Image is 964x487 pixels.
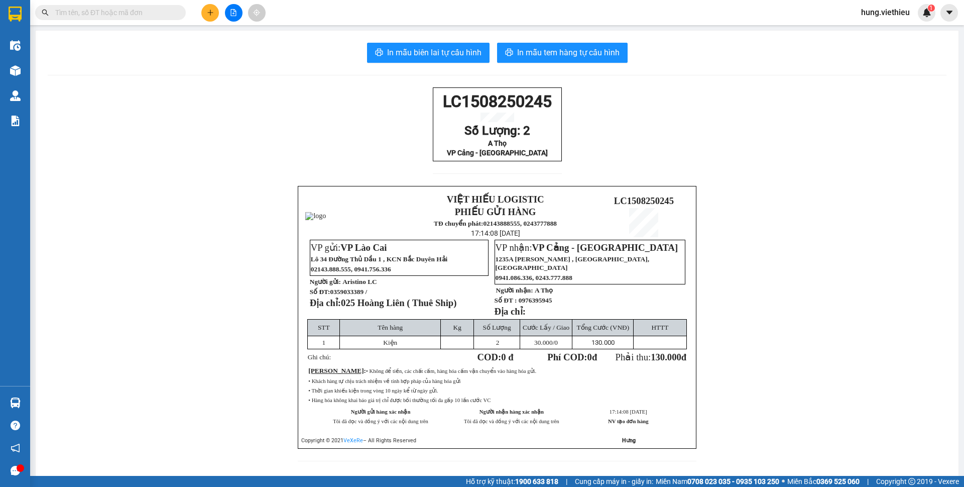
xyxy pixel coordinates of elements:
a: VeXeRe [343,437,363,444]
span: đ [681,352,686,362]
span: Tên hàng [378,324,403,331]
span: In mẫu biên lai tự cấu hình [387,46,481,59]
input: Tìm tên, số ĐT hoặc mã đơn [55,7,174,18]
span: | [867,476,869,487]
span: [PERSON_NAME] [308,367,364,374]
strong: Địa chỉ: [495,306,526,317]
span: Aristino LC [342,278,377,285]
span: Lô 34 Đường Thủ Dầu 1 , KCN Bắc Duyên Hải [311,255,448,263]
span: Kg [453,324,461,331]
span: HTTT [651,324,668,331]
span: 17:14:08 [DATE] [471,229,520,237]
span: 130.000 [651,352,681,362]
span: printer [375,48,383,58]
span: LC1508250245 [443,92,552,111]
span: : [308,367,366,374]
span: • Hàng hóa không khai báo giá trị chỉ được bồi thường tối đa gấp 10 lần cước VC [308,398,491,403]
span: Copyright © 2021 – All Rights Reserved [301,437,416,444]
span: 0976395945 [519,297,552,304]
span: Miền Nam [656,476,779,487]
img: logo [305,212,326,220]
strong: Số ĐT : [495,297,517,304]
button: caret-down [940,4,958,22]
img: warehouse-icon [10,90,21,101]
span: search [42,9,49,16]
span: A Thọ [535,286,553,294]
span: Số Lượng: 2 [464,124,530,138]
span: printer [505,48,513,58]
span: Kiện [383,339,397,346]
span: VP gửi: [311,242,387,253]
img: logo-vxr [9,7,22,22]
strong: Phí COD: đ [547,352,597,362]
img: warehouse-icon [10,40,21,51]
span: Hỗ trợ kỹ thuật: [466,476,558,487]
span: VP Cảng - [GEOGRAPHIC_DATA] [447,149,548,157]
span: VP Lào Cai [340,242,387,253]
span: Cước Lấy / Giao [523,324,569,331]
span: • Khách hàng tự chịu trách nhiệm về tính hợp pháp của hàng hóa gửi [308,378,460,384]
img: warehouse-icon [10,65,21,76]
span: Tôi đã đọc và đồng ý với các nội dung trên [333,419,428,424]
strong: PHIẾU GỬI HÀNG [455,207,536,217]
span: hung.viethieu [853,6,918,19]
span: aim [253,9,260,16]
span: | [566,476,567,487]
span: 02143.888.555, 0941.756.336 [311,265,391,273]
span: 1235A [PERSON_NAME] , [GEOGRAPHIC_DATA], [GEOGRAPHIC_DATA] [496,255,649,271]
strong: COD: [477,352,514,362]
span: message [11,466,20,475]
strong: 0369 525 060 [816,477,860,485]
strong: TĐ chuyển phát: [434,220,483,227]
span: 025 Hoàng Liên ( Thuê Ship) [341,298,456,308]
span: plus [207,9,214,16]
span: caret-down [945,8,954,17]
strong: 0708 023 035 - 0935 103 250 [687,477,779,485]
span: Cung cấp máy in - giấy in: [575,476,653,487]
span: question-circle [11,421,20,430]
strong: Người gửi: [310,278,341,285]
strong: Người gửi hàng xác nhận [351,409,411,415]
span: 1 [929,5,933,12]
button: plus [201,4,219,22]
img: warehouse-icon [10,398,21,408]
span: In mẫu tem hàng tự cấu hình [517,46,620,59]
span: 0 đ [501,352,513,362]
span: ⚪️ [782,479,785,483]
strong: 02143888555, 0243777888 [483,220,557,227]
strong: NV tạo đơn hàng [608,419,648,424]
button: printerIn mẫu biên lai tự cấu hình [367,43,490,63]
span: file-add [230,9,237,16]
span: Phải thu: [616,352,687,362]
strong: Địa chỉ: [310,298,341,308]
span: copyright [908,478,915,485]
span: 2 [496,339,500,346]
span: LC1508250245 [614,196,674,206]
span: Tôi đã đọc và đồng ý với các nội dung trên [464,419,559,424]
button: aim [248,4,266,22]
span: 30.000 [534,339,553,346]
span: VP Cảng - [GEOGRAPHIC_DATA] [532,242,678,253]
span: • Không để tiền, các chất cấm, hàng hóa cấm vận chuyển vào hàng hóa gửi. [366,368,536,374]
span: 130.000 [591,339,615,346]
span: A Thọ [488,139,507,147]
strong: Người nhận: [496,286,533,294]
button: printerIn mẫu tem hàng tự cấu hình [497,43,628,63]
span: Miền Bắc [787,476,860,487]
span: notification [11,443,20,453]
span: • Thời gian khiếu kiện trong vòng 10 ngày kể từ ngày gửi. [308,388,438,394]
span: /0 [534,339,558,346]
span: 0941.086.336, 0243.777.888 [496,274,572,281]
span: 1 [322,339,325,346]
strong: Số ĐT: [310,288,367,296]
sup: 1 [928,5,935,12]
strong: Hưng [622,437,636,444]
strong: Người nhận hàng xác nhận [479,409,544,415]
span: Ghi chú: [308,353,331,361]
strong: 1900 633 818 [515,477,558,485]
span: Số Lượng [483,324,511,331]
span: Tổng Cước (VNĐ) [576,324,629,331]
span: 17:14:08 [DATE] [610,409,647,415]
span: STT [318,324,330,331]
img: solution-icon [10,116,21,126]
